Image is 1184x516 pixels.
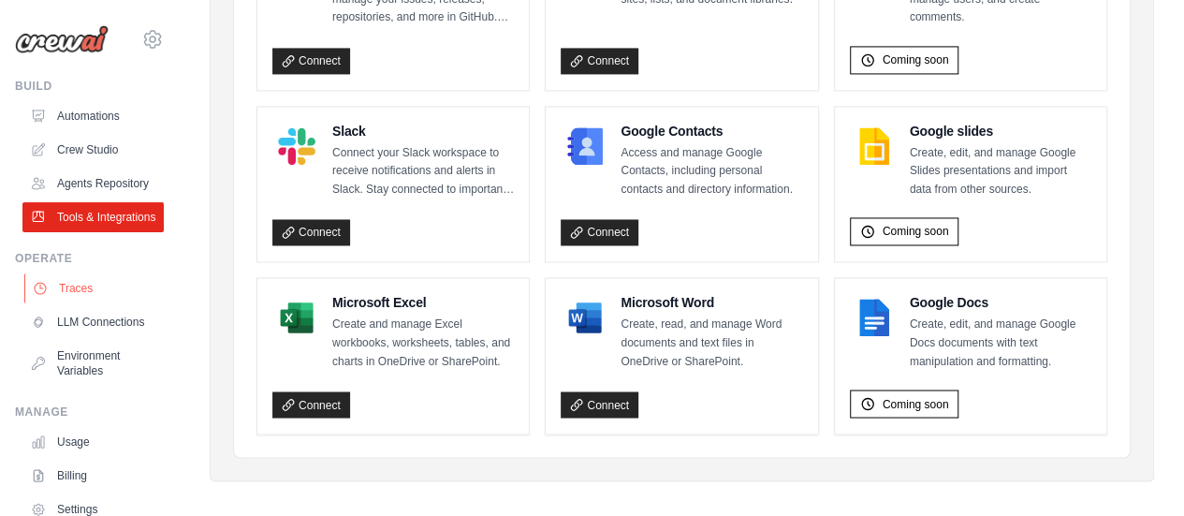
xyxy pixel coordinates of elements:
h4: Google slides [910,122,1091,140]
div: Manage [15,405,164,420]
a: Connect [561,219,638,245]
img: Google Docs Logo [855,299,893,336]
a: Environment Variables [22,341,164,386]
a: Crew Studio [22,135,164,165]
p: Create, edit, and manage Google Docs documents with text manipulation and formatting. [910,316,1091,371]
img: Google Contacts Logo [566,127,604,165]
p: Create, edit, and manage Google Slides presentations and import data from other sources. [910,144,1091,199]
a: Connect [561,48,638,74]
a: Connect [272,391,350,418]
a: Tools & Integrations [22,202,164,232]
h4: Google Contacts [621,122,802,140]
h4: Slack [332,122,514,140]
a: Billing [22,461,164,491]
a: Traces [24,273,166,303]
h4: Google Docs [910,293,1091,312]
a: Agents Repository [22,169,164,199]
a: Usage [22,427,164,457]
h4: Microsoft Word [621,293,802,312]
a: Connect [272,219,350,245]
a: Connect [272,48,350,74]
h4: Microsoft Excel [332,293,514,312]
span: Coming soon [883,52,949,67]
p: Access and manage Google Contacts, including personal contacts and directory information. [621,144,802,199]
a: Connect [561,391,638,418]
img: Microsoft Excel Logo [278,299,315,336]
img: Google slides Logo [855,127,893,165]
span: Coming soon [883,224,949,239]
img: Slack Logo [278,127,315,165]
div: Build [15,79,164,94]
a: LLM Connections [22,307,164,337]
p: Create and manage Excel workbooks, worksheets, tables, and charts in OneDrive or SharePoint. [332,316,514,371]
div: Operate [15,251,164,266]
p: Create, read, and manage Word documents and text files in OneDrive or SharePoint. [621,316,802,371]
span: Coming soon [883,396,949,411]
img: Logo [15,25,109,53]
p: Connect your Slack workspace to receive notifications and alerts in Slack. Stay connected to impo... [332,144,514,199]
a: Automations [22,101,164,131]
img: Microsoft Word Logo [566,299,604,336]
